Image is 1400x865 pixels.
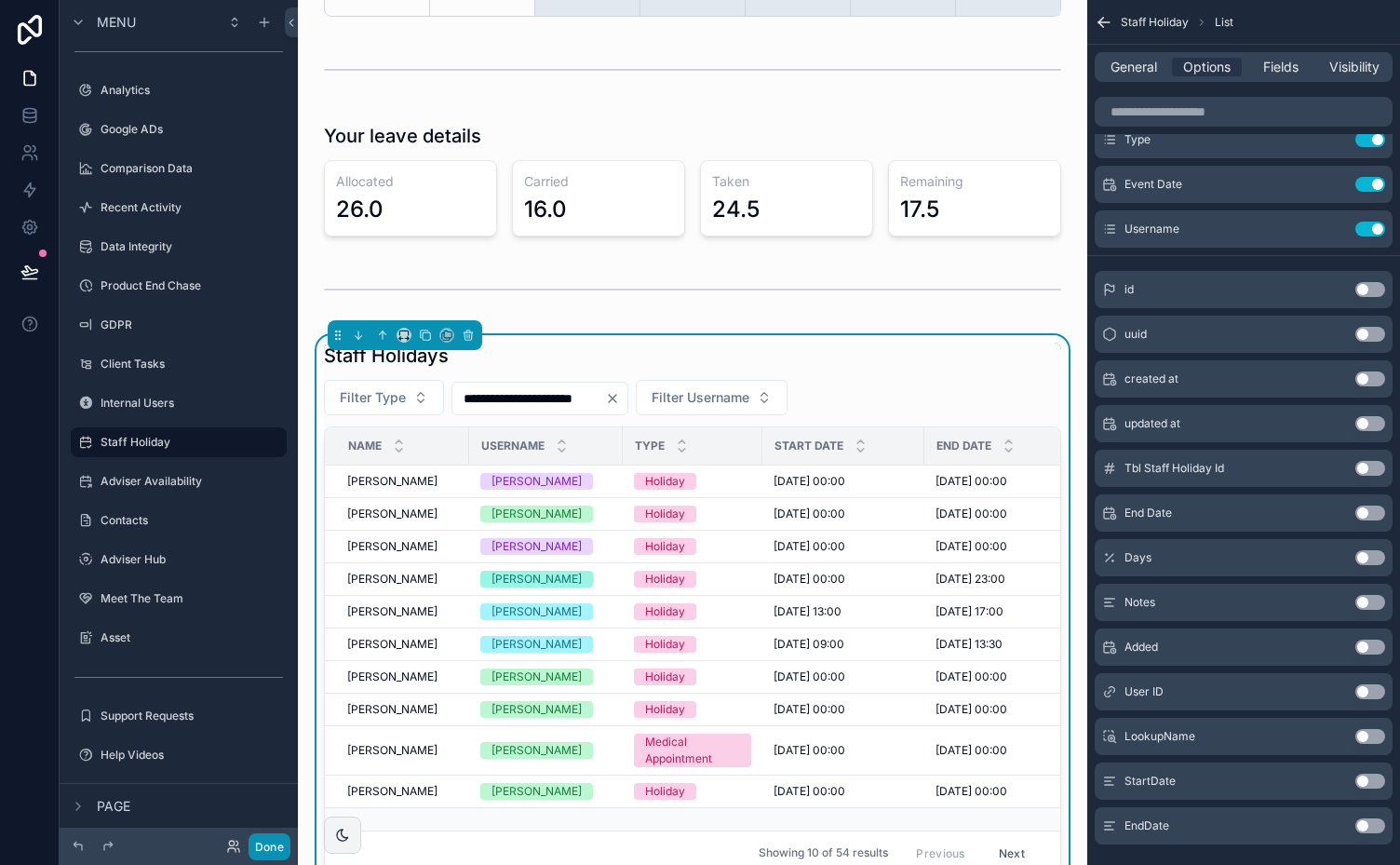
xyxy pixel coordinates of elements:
[936,439,991,453] span: End Date
[774,439,843,453] span: Start Date
[645,783,685,800] div: Holiday
[101,709,283,723] label: Support Requests
[636,380,787,415] button: Select Button
[652,388,749,407] span: Filter Username
[324,343,449,369] h1: Staff Holidays
[491,669,582,685] div: [PERSON_NAME]
[101,200,283,215] label: Recent Activity
[936,743,1007,758] span: [DATE] 00:00
[774,572,845,587] span: [DATE] 00:00
[774,507,845,521] span: [DATE] 00:00
[1124,729,1195,744] span: LookupName
[71,193,287,223] a: Recent Activity
[774,702,845,717] span: [DATE] 00:00
[1215,15,1233,30] span: List
[1124,774,1176,789] span: StartDate
[101,278,283,293] label: Product End Chase
[1329,58,1380,76] span: Visibility
[347,604,437,619] span: [PERSON_NAME]
[645,636,685,653] div: Holiday
[491,538,582,555] div: [PERSON_NAME]
[1124,282,1134,297] span: id
[71,310,287,340] a: GDPR
[936,637,1003,652] span: [DATE] 13:30
[936,572,1005,587] span: [DATE] 23:00
[936,474,1007,489] span: [DATE] 00:00
[101,474,283,489] label: Adviser Availability
[348,439,382,453] span: Name
[774,604,841,619] span: [DATE] 13:00
[347,507,437,521] span: [PERSON_NAME]
[101,748,283,763] label: Help Videos
[645,506,685,522] div: Holiday
[481,439,545,453] span: Username
[101,591,283,606] label: Meet The Team
[645,603,685,620] div: Holiday
[645,473,685,490] div: Holiday
[936,507,1007,521] span: [DATE] 00:00
[347,784,437,799] span: [PERSON_NAME]
[635,439,665,453] span: Type
[71,427,287,457] a: Staff Holiday
[774,474,845,489] span: [DATE] 00:00
[71,506,287,535] a: Contacts
[1124,372,1178,386] span: created at
[491,742,582,759] div: [PERSON_NAME]
[936,702,1007,717] span: [DATE] 00:00
[1111,58,1157,76] span: General
[347,637,437,652] span: [PERSON_NAME]
[101,122,283,137] label: Google ADs
[101,161,283,176] label: Comparison Data
[347,743,437,758] span: [PERSON_NAME]
[101,396,283,411] label: Internal Users
[101,239,283,254] label: Data Integrity
[1124,222,1179,237] span: Username
[1124,550,1151,565] span: Days
[1263,58,1299,76] span: Fields
[774,539,845,554] span: [DATE] 00:00
[71,545,287,574] a: Adviser Hub
[71,232,287,262] a: Data Integrity
[645,669,685,685] div: Holiday
[491,636,582,653] div: [PERSON_NAME]
[1124,132,1151,147] span: Type
[347,669,437,684] span: [PERSON_NAME]
[340,388,406,407] span: Filter Type
[249,833,290,860] button: Done
[101,83,283,98] label: Analytics
[1124,818,1169,833] span: EndDate
[1124,595,1155,610] span: Notes
[491,603,582,620] div: [PERSON_NAME]
[1124,177,1182,192] span: Event Date
[645,734,740,767] div: Medical Appointment
[71,740,287,770] a: Help Videos
[347,702,437,717] span: [PERSON_NAME]
[774,784,845,799] span: [DATE] 00:00
[324,380,444,415] button: Select Button
[1121,15,1189,30] span: Staff Holiday
[97,13,136,32] span: Menu
[1183,58,1231,76] span: Options
[71,115,287,144] a: Google ADs
[347,474,437,489] span: [PERSON_NAME]
[347,539,437,554] span: [PERSON_NAME]
[101,357,283,372] label: Client Tasks
[71,388,287,418] a: Internal Users
[347,572,437,587] span: [PERSON_NAME]
[1124,506,1172,520] span: End Date
[605,391,627,406] button: Clear
[71,75,287,105] a: Analytics
[101,513,283,528] label: Contacts
[491,506,582,522] div: [PERSON_NAME]
[759,845,888,860] span: Showing 10 of 54 results
[774,743,845,758] span: [DATE] 00:00
[774,669,845,684] span: [DATE] 00:00
[101,552,283,567] label: Adviser Hub
[101,318,283,332] label: GDPR
[71,271,287,301] a: Product End Chase
[936,604,1003,619] span: [DATE] 17:00
[71,779,287,809] a: Admin
[491,571,582,588] div: [PERSON_NAME]
[71,701,287,731] a: Support Requests
[936,539,1007,554] span: [DATE] 00:00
